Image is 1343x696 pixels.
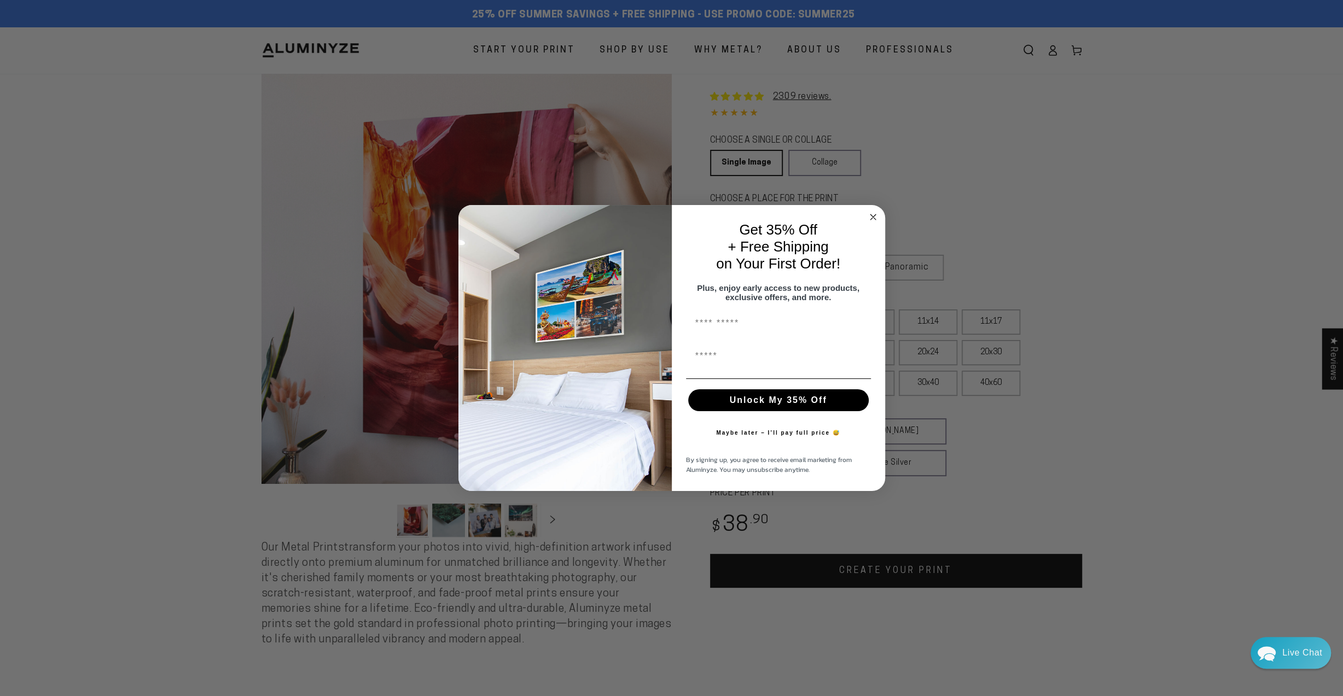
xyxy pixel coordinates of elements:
span: By signing up, you agree to receive email marketing from Aluminyze. You may unsubscribe anytime. [686,455,852,475]
span: + Free Shipping [728,238,828,255]
span: Plus, enjoy early access to new products, exclusive offers, and more. [697,283,859,302]
span: Get 35% Off [739,221,817,238]
div: Contact Us Directly [1282,637,1322,669]
button: Maybe later – I’ll pay full price 😅 [711,422,846,444]
span: on Your First Order! [716,255,840,272]
img: 728e4f65-7e6c-44e2-b7d1-0292a396982f.jpeg [458,205,672,492]
div: Chat widget toggle [1251,637,1331,669]
button: Close dialog [867,210,880,224]
button: Unlock My 35% Off [688,389,869,411]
